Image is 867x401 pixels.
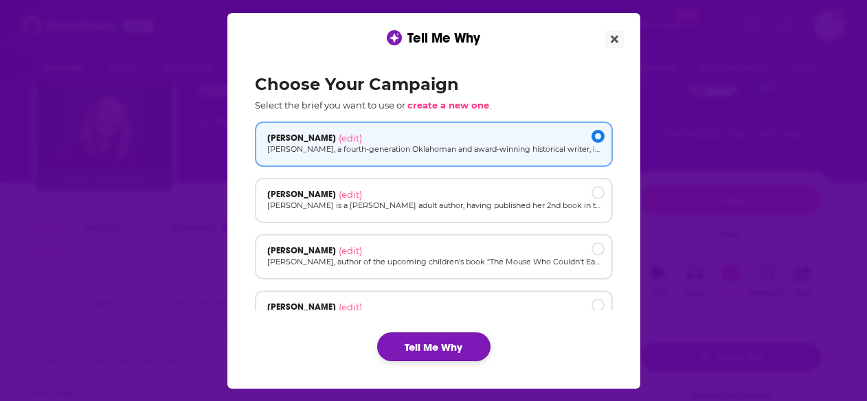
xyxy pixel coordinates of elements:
h2: Choose Your Campaign [255,74,613,94]
p: Select the brief you want to use or . [255,100,613,111]
button: Tell Me Why [377,332,491,361]
span: (edit) [339,189,362,200]
span: [PERSON_NAME] [267,245,336,256]
p: [PERSON_NAME], author of the upcoming children's book "The Mouse Who Couldn't Eat Cheese," seeks ... [267,256,600,268]
span: create a new one [407,100,489,111]
p: [PERSON_NAME], a fourth-generation Oklahoman and award-winning historical writer, is a late-in-li... [267,144,600,155]
span: (edit) [339,245,362,256]
span: [PERSON_NAME] [267,189,336,200]
span: (edit) [339,301,362,312]
p: [PERSON_NAME] is a [PERSON_NAME] adult author, having published her 2nd book in the Sol Defender ... [267,200,600,211]
span: (edit) [339,133,362,144]
span: [PERSON_NAME] [267,301,336,312]
img: tell me why sparkle [389,32,400,43]
button: Close [605,31,624,48]
span: [PERSON_NAME] [267,133,336,144]
span: Tell Me Why [407,30,480,47]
